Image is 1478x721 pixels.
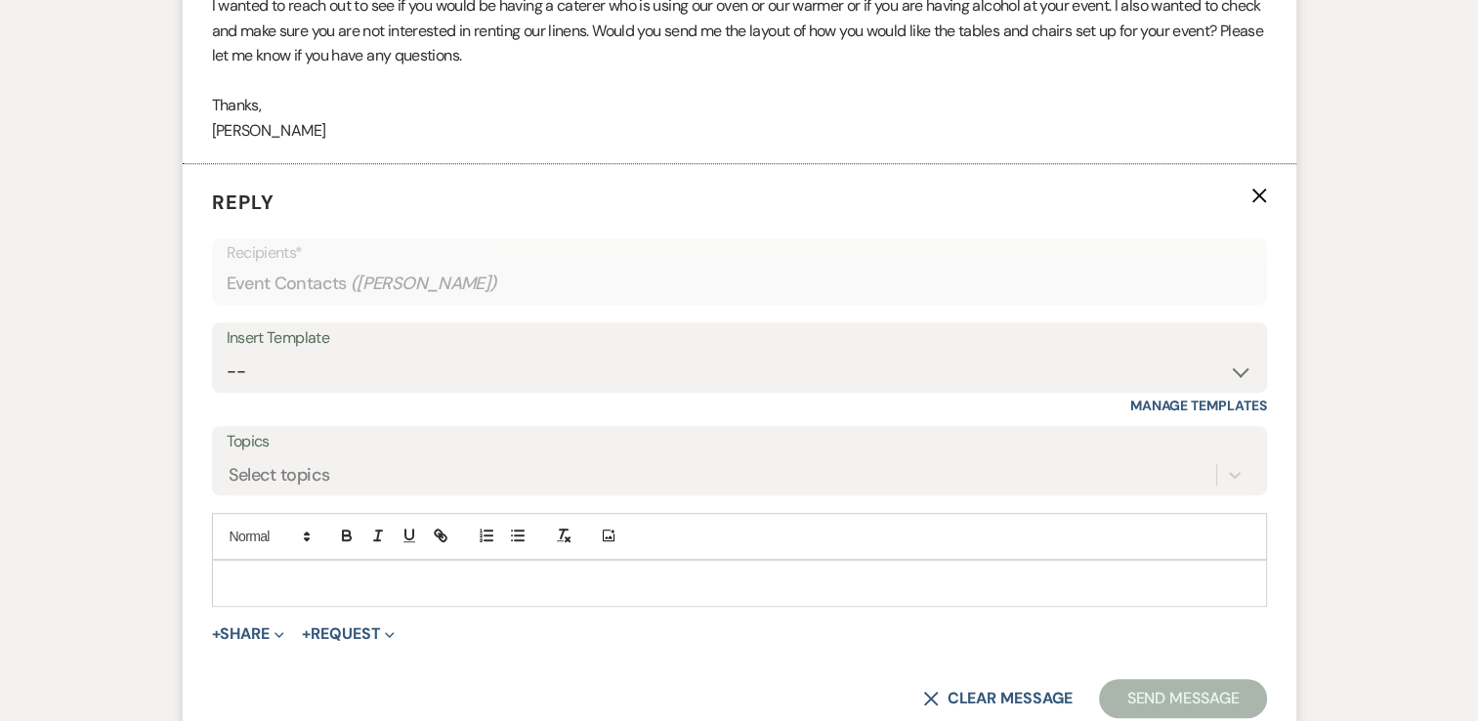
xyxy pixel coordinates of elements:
span: ( [PERSON_NAME] ) [351,271,497,297]
button: Send Message [1099,679,1266,718]
p: Thanks, [212,93,1267,118]
label: Topics [227,428,1252,456]
div: Event Contacts [227,265,1252,303]
button: Share [212,626,285,642]
p: [PERSON_NAME] [212,118,1267,144]
span: + [212,626,221,642]
span: + [302,626,311,642]
p: Recipients* [227,240,1252,266]
div: Insert Template [227,324,1252,353]
span: Reply [212,190,274,215]
button: Clear message [923,691,1072,706]
a: Manage Templates [1130,397,1267,414]
button: Request [302,626,395,642]
div: Select topics [229,461,330,488]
